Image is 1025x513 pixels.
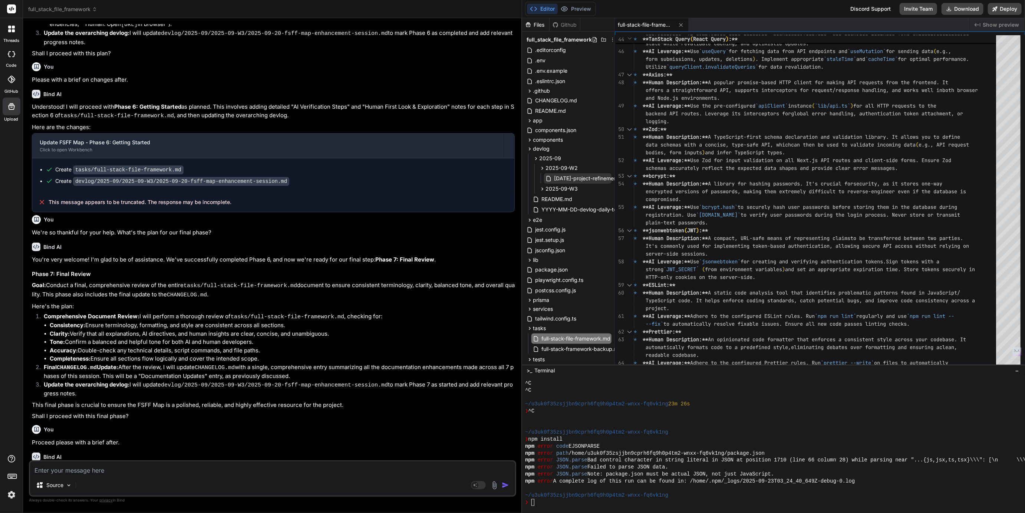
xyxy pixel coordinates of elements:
[40,139,495,146] div: Update FSFF Map - Phase 6: Getting Started
[44,381,129,388] strong: Update the overarching devlog:
[28,6,97,13] span: full_stack_file_framework
[699,48,729,55] span: `useQuery`
[738,204,883,210] span: to securely hash user passwords before storing th
[850,102,853,109] span: )
[525,443,534,450] span: npm
[534,246,566,255] span: jsconfig.json
[618,21,673,29] span: full-stack-file-framework.md
[546,185,578,193] span: 2025-09-W3
[939,110,963,117] span: ment, or
[815,313,856,319] span: `npm run lint`
[533,136,563,144] span: components
[60,113,174,119] code: tasks/full-stack-file-framework.md
[942,297,975,304] span: cy across a
[546,164,578,172] span: 2025-09-W2
[615,133,624,141] div: 51
[625,281,635,289] div: Click to collapse the range.
[847,48,886,55] span: `useMutation`
[587,464,668,471] span: Failed to parse JSON data.
[50,355,515,363] li: Ensure all sections flow logically and cover the intended scope.
[29,497,516,504] p: Always double-check its answers. Your in Bind
[44,29,129,36] strong: Update the overarching devlog:
[525,380,531,387] span: ^C
[983,21,1019,29] span: Show preview
[809,320,910,327] span: ll new code passes linting checks.
[615,180,624,188] div: 54
[690,258,699,265] span: Use
[646,141,791,148] span: data schemas with a concise, type-safe API, which
[930,266,975,273] span: ens securely in
[32,281,515,299] p: Conduct a final, comprehensive review of the entire document to ensure consistent terminology, cl...
[646,352,699,358] span: readable codebase.
[527,36,592,43] span: full_stack_file_framework
[684,227,687,234] span: (
[538,464,553,471] span: error
[32,270,515,279] h3: Phase 7: Final Review
[708,336,853,343] span: An opinionated code formatter that enforces a con
[556,464,587,471] span: JSON.parse
[615,203,624,211] div: 55
[668,401,690,408] span: 23m 26s
[49,198,231,206] span: This message appears to be truncated. The response may be incomplete.
[533,117,543,124] span: app
[696,211,741,218] span: `[DOMAIN_NAME]`
[1015,367,1019,374] span: −
[646,110,791,117] span: backend API routes. Leverage its interceptors for
[1014,365,1021,376] button: −
[525,499,528,506] span: ❯
[699,258,741,265] span: `jsonwebtoken`
[785,266,930,273] span: and set an appropriate expiration time. Store tok
[615,71,624,79] div: 47
[44,216,54,223] h6: You
[705,149,785,156] span: and infer TypeScript types.
[527,367,532,374] span: >_
[815,102,850,109] span: `lib/api.ts`
[824,56,856,62] span: `staleTime`
[646,266,663,273] span: strong
[533,256,538,264] span: lib
[534,126,577,135] span: components.json
[375,256,434,263] strong: Phase 7: Final Review
[615,79,624,86] div: 48
[32,123,515,132] p: Here are the changes:
[942,243,969,249] span: elying on
[646,320,663,327] span: --fix`
[942,3,983,15] button: Download
[550,21,580,29] div: Github
[38,363,515,381] li: After the review, I will update with a single, comprehensive entry summarizing all the documentat...
[853,289,960,296] span: ematic patterns found in JavaScript/
[527,4,558,14] button: Editor
[646,56,752,62] span: form submissions, updates, deletions
[114,103,181,110] strong: Phase 6: Getting Started
[50,346,515,355] li: Double-check any technical details, script commands, and file paths.
[856,313,907,319] span: regularly and use
[556,471,587,478] span: JSON.parse
[900,3,937,15] button: Invite Team
[646,87,794,93] span: offers a straightforward API, supports interceptor
[525,464,534,471] span: npm
[525,471,534,478] span: npm
[615,102,624,110] div: 49
[50,338,65,345] strong: Tone:
[32,282,46,289] strong: Goal:
[791,141,916,148] span: can then be used to validate incoming data
[791,110,939,117] span: global error handling, authentication token attach
[646,188,794,195] span: encrypted versions of passwords, making them extre
[936,48,951,55] span: e.g.,
[646,149,702,156] span: bodies, form inputs
[708,79,853,86] span: A popular promise-based HTTP client for making AP
[933,48,936,55] span: (
[693,36,726,42] span: React Query
[38,312,515,363] li: I will perform a thorough review of , checking for:
[167,292,207,298] code: CHANGELOG.md
[121,22,138,28] code: [URL]
[50,330,515,338] li: Verify that all explanations, AI directives, and human insights are clear, concise, and unambiguous.
[643,180,708,187] span: **Human Description:**
[534,367,555,374] span: Terminal
[231,314,344,320] code: tasks/full-stack-file-framework.md
[794,188,942,195] span: mely difficult to reverse-engineer even if the dat
[696,227,699,234] span: )
[615,328,624,336] div: 62
[643,289,708,296] span: **Human Description:**
[55,166,184,174] div: Create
